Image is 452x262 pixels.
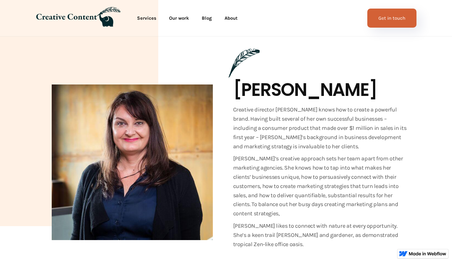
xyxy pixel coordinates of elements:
a: About [218,12,244,24]
a: Services [131,12,163,24]
p: Creative director [PERSON_NAME] knows how to create a powerful brand. Having built several of her... [233,105,407,151]
img: Theresa Brady [52,84,213,240]
h1: [PERSON_NAME] [233,80,377,100]
p: [PERSON_NAME]’s creative approach sets her team apart from other marketing agencies. She knows ho... [233,154,407,218]
a: Get in touch [367,9,416,28]
img: Made in Webflow [409,252,446,256]
a: Blog [195,12,218,24]
a: home [36,7,121,29]
a: Our work [163,12,195,24]
p: [PERSON_NAME] likes to connect with nature at every opportunity. She’s a keen trail [PERSON_NAME]... [233,221,407,249]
